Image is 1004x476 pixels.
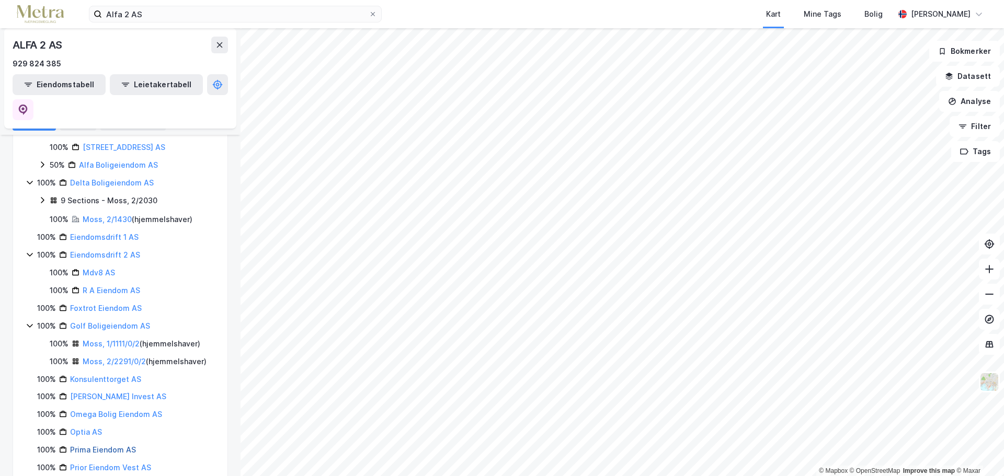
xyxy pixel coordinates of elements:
[936,66,1000,87] button: Datasett
[70,178,154,187] a: Delta Boligeiendom AS
[37,390,56,403] div: 100%
[70,375,141,384] a: Konsulenttorget AS
[929,41,1000,62] button: Bokmerker
[13,37,64,53] div: ALFA 2 AS
[50,266,69,279] div: 100%
[79,160,158,169] a: Alfa Boligeiendom AS
[70,410,162,419] a: Omega Bolig Eiendom AS
[939,91,1000,112] button: Analyse
[37,461,56,474] div: 100%
[50,159,65,171] div: 50%
[70,445,136,454] a: Prima Eiendom AS
[37,231,56,243] div: 100%
[83,143,165,152] a: [STREET_ADDRESS] AS
[37,249,56,261] div: 100%
[50,141,69,154] div: 100%
[979,372,999,392] img: Z
[766,8,781,20] div: Kart
[951,141,1000,162] button: Tags
[804,8,841,20] div: Mine Tags
[70,392,166,401] a: [PERSON_NAME] Invest AS
[83,213,192,226] div: ( hjemmelshaver )
[37,426,56,438] div: 100%
[70,250,140,259] a: Eiendomsdrift 2 AS
[83,215,132,224] a: Moss, 2/1430
[83,286,140,295] a: R A Eiendom AS
[37,373,56,386] div: 100%
[13,74,106,95] button: Eiendomstabell
[83,339,140,348] a: Moss, 1/1111/0/2
[83,268,115,277] a: Mdv8 AS
[83,355,207,368] div: ( hjemmelshaver )
[864,8,883,20] div: Bolig
[952,426,1004,476] div: Kontrollprogram for chat
[50,355,69,368] div: 100%
[850,467,900,474] a: OpenStreetMap
[70,427,102,436] a: Optia AS
[50,284,69,297] div: 100%
[37,177,56,189] div: 100%
[17,5,64,24] img: metra-logo.256734c3b2bbffee19d4.png
[819,467,848,474] a: Mapbox
[911,8,971,20] div: [PERSON_NAME]
[37,444,56,456] div: 100%
[61,194,157,207] div: 9 Sections - Moss, 2/2030
[70,463,151,472] a: Prior Eiendom Vest AS
[50,338,69,350] div: 100%
[37,408,56,421] div: 100%
[50,213,69,226] div: 100%
[83,357,146,366] a: Moss, 2/2291/0/2
[70,304,142,312] a: Foxtrot Eiendom AS
[83,338,200,350] div: ( hjemmelshaver )
[37,320,56,332] div: 100%
[70,321,150,330] a: Golf Boligeiendom AS
[110,74,203,95] button: Leietakertabell
[950,116,1000,137] button: Filter
[952,426,1004,476] iframe: Chat Widget
[903,467,955,474] a: Improve this map
[37,302,56,315] div: 100%
[102,6,369,22] input: Søk på adresse, matrikkel, gårdeiere, leietakere eller personer
[13,57,61,70] div: 929 824 385
[70,233,139,241] a: Eiendomsdrift 1 AS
